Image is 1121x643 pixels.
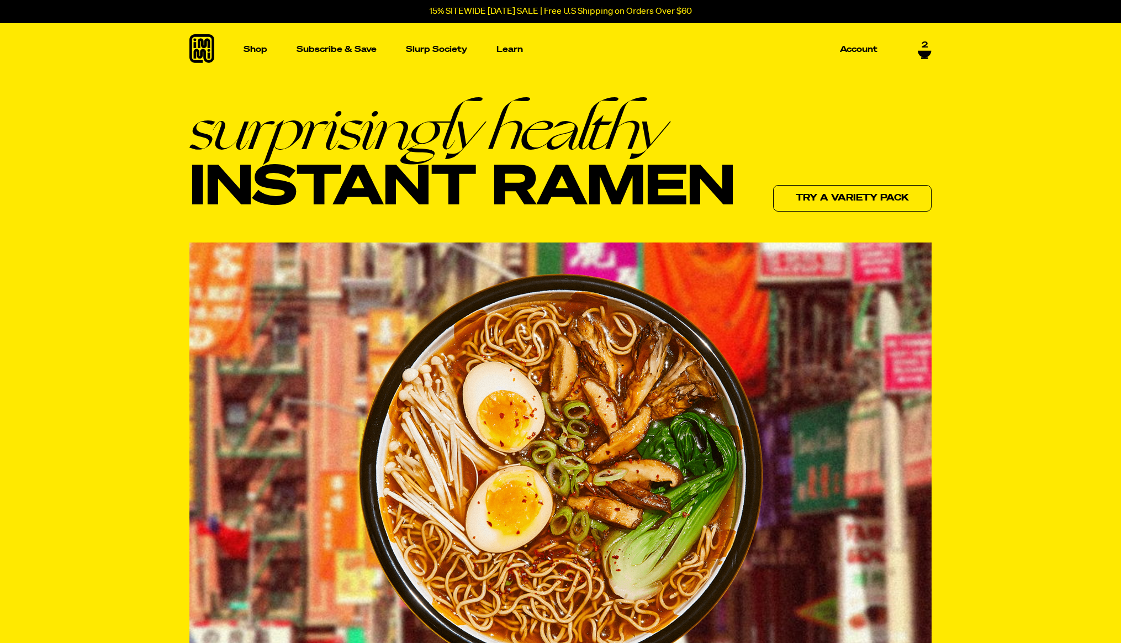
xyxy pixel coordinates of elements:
a: Learn [492,23,527,76]
p: 15% SITEWIDE [DATE] SALE | Free U.S Shipping on Orders Over $60 [429,7,692,17]
p: Slurp Society [406,45,467,54]
span: 2 [922,40,928,50]
a: 2 [918,40,932,59]
h1: Instant Ramen [189,98,735,219]
a: Account [836,41,882,58]
p: Subscribe & Save [297,45,377,54]
nav: Main navigation [239,23,882,76]
p: Learn [496,45,523,54]
a: Slurp Society [401,41,472,58]
p: Shop [244,45,267,54]
a: Try a variety pack [773,185,932,212]
em: surprisingly healthy [189,98,735,159]
a: Subscribe & Save [292,41,381,58]
a: Shop [239,23,272,76]
p: Account [840,45,877,54]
